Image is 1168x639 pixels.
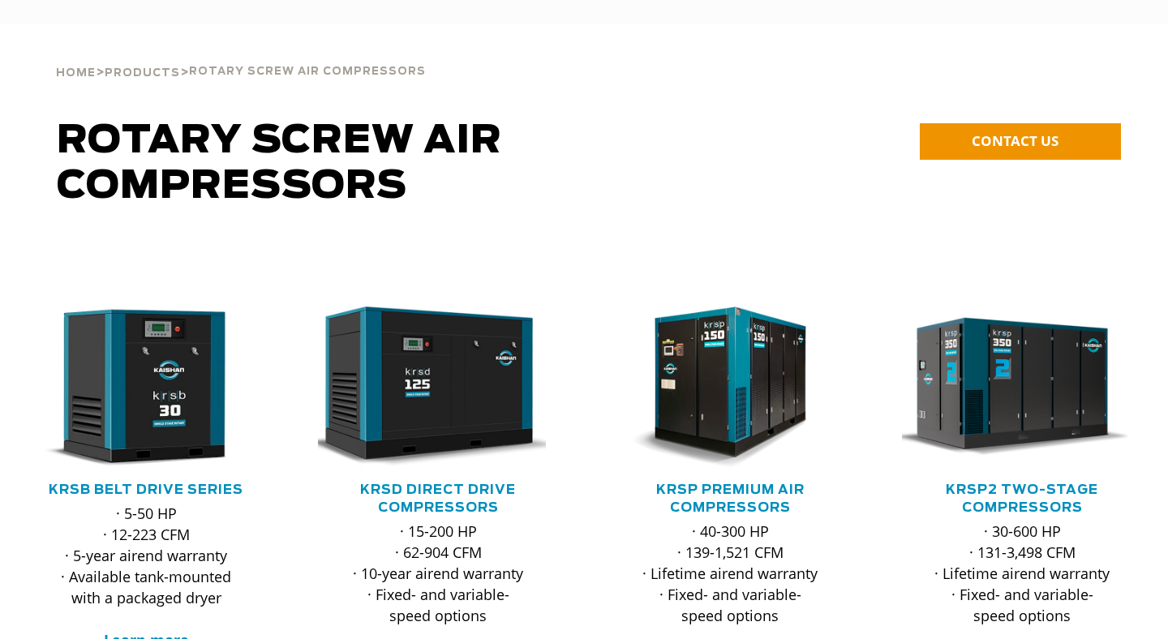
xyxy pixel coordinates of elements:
[934,521,1110,626] p: · 30-600 HP · 131-3,498 CFM · Lifetime airend warranty · Fixed- and variable-speed options
[598,307,838,469] img: krsp150
[56,68,96,79] span: Home
[946,483,1098,514] a: KRSP2 Two-Stage Compressors
[972,131,1058,150] span: CONTACT US
[56,65,96,79] a: Home
[56,24,426,86] div: > >
[920,123,1121,160] a: CONTACT US
[105,68,180,79] span: Products
[189,66,426,77] span: Rotary Screw Air Compressors
[656,483,805,514] a: KRSP Premium Air Compressors
[14,307,254,469] img: krsb30
[642,521,818,626] p: · 40-300 HP · 139-1,521 CFM · Lifetime airend warranty · Fixed- and variable-speed options
[902,307,1142,469] div: krsp350
[350,521,526,626] p: · 15-200 HP · 62-904 CFM · 10-year airend warranty · Fixed- and variable-speed options
[610,307,850,469] div: krsp150
[360,483,516,514] a: KRSD Direct Drive Compressors
[318,307,558,469] div: krsd125
[57,122,502,206] span: Rotary Screw Air Compressors
[890,307,1130,469] img: krsp350
[49,483,243,496] a: KRSB Belt Drive Series
[105,65,180,79] a: Products
[306,307,546,469] img: krsd125
[26,307,266,469] div: krsb30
